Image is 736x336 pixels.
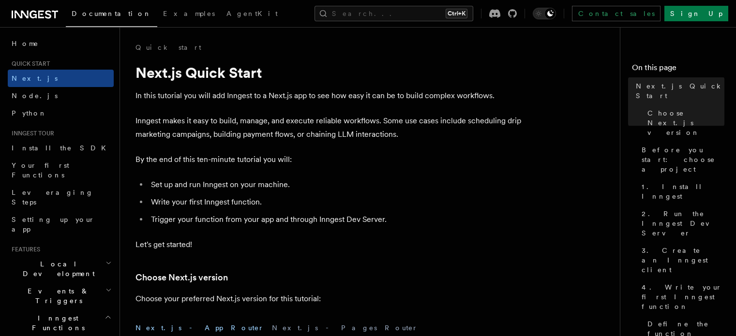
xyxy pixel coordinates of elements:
[642,282,724,311] span: 4. Write your first Inngest function
[12,92,58,100] span: Node.js
[12,144,112,152] span: Install the SDK
[8,286,105,306] span: Events & Triggers
[533,8,556,19] button: Toggle dark mode
[12,189,93,206] span: Leveraging Steps
[647,108,724,137] span: Choose Next.js version
[8,313,105,333] span: Inngest Functions
[8,139,114,157] a: Install the SDK
[8,259,105,278] span: Local Development
[638,242,724,278] a: 3. Create an Inngest client
[572,6,661,21] a: Contact sales
[135,43,201,52] a: Quick start
[8,211,114,238] a: Setting up your app
[135,89,523,102] p: In this tutorial you will add Inngest to a Next.js app to see how easy it can be to build complex...
[642,246,724,275] span: 3. Create an Inngest client
[8,246,40,253] span: Features
[638,178,724,205] a: 1. Install Inngest
[642,182,724,201] span: 1. Install Inngest
[157,3,221,26] a: Examples
[135,64,523,81] h1: Next.js Quick Start
[12,39,39,48] span: Home
[8,184,114,211] a: Leveraging Steps
[638,278,724,315] a: 4. Write your first Inngest function
[632,62,724,77] h4: On this page
[148,213,523,226] li: Trigger your function from your app and through Inngest Dev Server.
[636,81,724,101] span: Next.js Quick Start
[66,3,157,27] a: Documentation
[642,209,724,238] span: 2. Run the Inngest Dev Server
[148,178,523,191] li: Set up and run Inngest on your machine.
[642,145,724,174] span: Before you start: choose a project
[12,161,69,179] span: Your first Functions
[8,104,114,122] a: Python
[8,282,114,309] button: Events & Triggers
[72,10,151,17] span: Documentation
[638,141,724,178] a: Before you start: choose a project
[135,292,523,306] p: Choose your preferred Next.js version for this tutorial:
[135,238,523,251] p: Let's get started!
[12,109,47,117] span: Python
[446,9,467,18] kbd: Ctrl+K
[135,271,228,284] a: Choose Next.js version
[8,255,114,282] button: Local Development
[135,153,523,166] p: By the end of this ten-minute tutorial you will:
[226,10,278,17] span: AgentKit
[644,104,724,141] a: Choose Next.js version
[12,74,58,82] span: Next.js
[12,216,95,233] span: Setting up your app
[8,70,114,87] a: Next.js
[221,3,284,26] a: AgentKit
[8,35,114,52] a: Home
[8,130,54,137] span: Inngest tour
[632,77,724,104] a: Next.js Quick Start
[664,6,728,21] a: Sign Up
[315,6,473,21] button: Search...Ctrl+K
[8,87,114,104] a: Node.js
[8,157,114,184] a: Your first Functions
[148,195,523,209] li: Write your first Inngest function.
[638,205,724,242] a: 2. Run the Inngest Dev Server
[135,114,523,141] p: Inngest makes it easy to build, manage, and execute reliable workflows. Some use cases include sc...
[163,10,215,17] span: Examples
[8,60,50,68] span: Quick start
